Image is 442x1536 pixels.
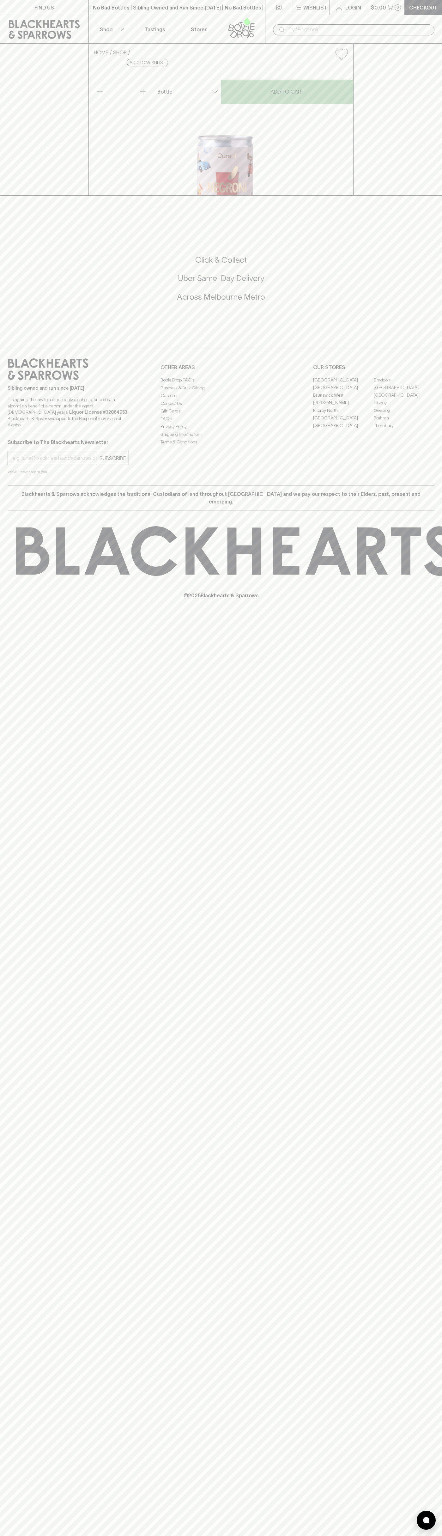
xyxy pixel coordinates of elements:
button: ADD TO CART [221,80,353,104]
a: Business & Bulk Gifting [160,384,282,392]
p: Blackhearts & Sparrows acknowledges the traditional Custodians of land throughout [GEOGRAPHIC_DAT... [12,490,430,505]
p: Shop [100,26,112,33]
a: Thornbury [374,422,434,429]
p: OUR STORES [313,363,434,371]
a: Braddon [374,376,434,384]
button: Shop [89,15,133,43]
a: [PERSON_NAME] [313,399,374,406]
h5: Uber Same-Day Delivery [8,273,434,283]
p: FIND US [34,4,54,11]
a: Geelong [374,406,434,414]
a: Privacy Policy [160,423,282,430]
p: Stores [191,26,207,33]
a: [GEOGRAPHIC_DATA] [313,414,374,422]
h5: Across Melbourne Metro [8,292,434,302]
p: SUBSCRIBE [100,454,126,462]
p: $0.00 [371,4,386,11]
a: SHOP [113,50,127,55]
p: Checkout [409,4,438,11]
p: OTHER AREAS [160,363,282,371]
a: Gift Cards [160,407,282,415]
button: SUBSCRIBE [97,451,129,465]
p: Login [345,4,361,11]
a: Contact Us [160,399,282,407]
div: Call to action block [8,229,434,335]
button: Add to wishlist [333,46,350,62]
a: Fitzroy [374,399,434,406]
button: Add to wishlist [127,59,168,66]
a: [GEOGRAPHIC_DATA] [374,391,434,399]
a: [GEOGRAPHIC_DATA] [313,422,374,429]
a: Shipping Information [160,430,282,438]
img: 22780.png [89,65,353,195]
p: We will never spam you [8,469,129,475]
img: bubble-icon [423,1517,429,1523]
p: Bottle [157,88,173,95]
p: It is against the law to sell or supply alcohol to, or to obtain alcohol on behalf of a person un... [8,396,129,428]
a: [GEOGRAPHIC_DATA] [313,384,374,391]
a: Stores [177,15,221,43]
a: Terms & Conditions [160,438,282,446]
p: 0 [397,6,399,9]
a: Bottle Drop FAQ's [160,376,282,384]
input: Try "Pinot noir" [288,25,429,35]
a: HOME [94,50,108,55]
div: Bottle [155,85,221,98]
a: Prahran [374,414,434,422]
a: FAQ's [160,415,282,423]
p: Tastings [145,26,165,33]
a: Careers [160,392,282,399]
h5: Click & Collect [8,255,434,265]
a: [GEOGRAPHIC_DATA] [313,376,374,384]
p: Subscribe to The Blackhearts Newsletter [8,438,129,446]
strong: Liquor License #32064953 [69,410,127,415]
p: Wishlist [303,4,327,11]
a: Tastings [133,15,177,43]
a: Fitzroy North [313,406,374,414]
p: ADD TO CART [270,88,304,95]
p: Sibling owned and run since [DATE] [8,385,129,391]
a: Brunswick West [313,391,374,399]
a: [GEOGRAPHIC_DATA] [374,384,434,391]
input: e.g. jane@blackheartsandsparrows.com.au [13,453,97,463]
